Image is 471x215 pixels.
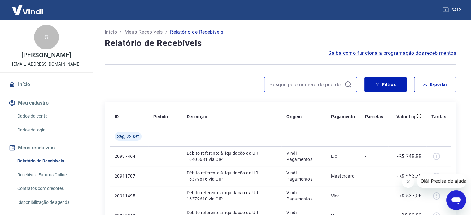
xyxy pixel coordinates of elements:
p: Visa [331,193,355,199]
a: Relatório de Recebíveis [15,155,85,167]
button: Meu cadastro [7,96,85,110]
p: Vindi Pagamentos [286,170,321,182]
p: Pagamento [331,114,355,120]
input: Busque pelo número do pedido [269,80,342,89]
p: 20911495 [115,193,143,199]
a: Meus Recebíveis [124,28,163,36]
p: [EMAIL_ADDRESS][DOMAIN_NAME] [12,61,81,67]
button: Filtros [364,77,407,92]
p: 20911707 [115,173,143,179]
p: Descrição [187,114,207,120]
p: -R$ 537,06 [397,192,421,200]
button: Meus recebíveis [7,141,85,155]
p: / [120,28,122,36]
p: Vindi Pagamentos [286,190,321,202]
p: - [365,173,383,179]
p: - [365,193,383,199]
p: Parcelas [365,114,383,120]
a: Dados de login [15,124,85,136]
a: Saiba como funciona a programação dos recebimentos [328,49,456,57]
h4: Relatório de Recebíveis [105,37,456,49]
p: Tarifas [431,114,446,120]
span: Olá! Precisa de ajuda? [4,4,52,9]
iframe: Fechar mensagem [402,175,414,188]
a: Recebíveis Futuros Online [15,169,85,181]
p: Relatório de Recebíveis [170,28,223,36]
iframe: Mensagem da empresa [417,174,466,188]
p: Débito referente à liquidação da UR 16379610 via CIP [187,190,277,202]
p: Valor Líq. [396,114,416,120]
span: Seg, 22 set [117,133,139,140]
a: Início [105,28,117,36]
p: Pedido [153,114,168,120]
p: Débito referente à liquidação da UR 16405681 via CIP [187,150,277,162]
img: Vindi [7,0,48,19]
p: Débito referente à liquidação da UR 16379816 via CIP [187,170,277,182]
p: - [365,153,383,159]
p: -R$ 683,76 [397,172,421,180]
p: [PERSON_NAME] [21,52,71,58]
p: / [165,28,168,36]
a: Dados da conta [15,110,85,123]
a: Disponibilização de agenda [15,196,85,209]
button: Sair [441,4,464,16]
p: Mastercard [331,173,355,179]
p: -R$ 749,99 [397,153,421,160]
p: 20937464 [115,153,143,159]
p: ID [115,114,119,120]
a: Início [7,78,85,91]
p: Vindi Pagamentos [286,150,321,162]
div: G [34,25,59,49]
p: Origem [286,114,302,120]
button: Exportar [414,77,456,92]
iframe: Botão para abrir a janela de mensagens [446,190,466,210]
p: Elo [331,153,355,159]
a: Contratos com credores [15,182,85,195]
